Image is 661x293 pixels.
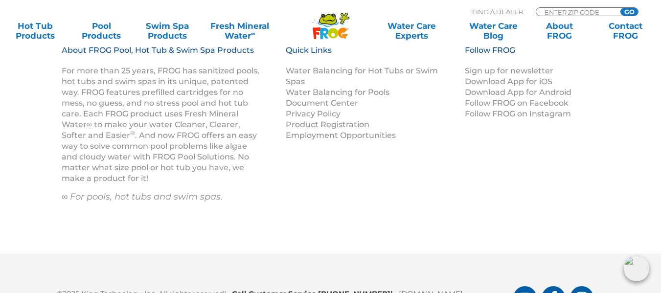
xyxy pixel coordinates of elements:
a: ContactFROG [600,21,651,41]
p: For more than 25 years, FROG has sanitized pools, hot tubs and swim spas in its unique, patented ... [62,66,261,184]
a: Water Balancing for Hot Tubs or Swim Spas [286,66,438,86]
input: GO [620,8,638,16]
a: Privacy Policy [286,109,341,118]
em: ∞ For pools, hot tubs and swim spas. [62,191,223,202]
a: Product Registration [286,120,369,129]
a: AboutFROG [534,21,585,41]
input: Zip Code Form [544,8,610,16]
h3: Quick Links [286,45,453,66]
a: Follow FROG on Facebook [465,98,569,108]
p: Find A Dealer [472,7,523,16]
a: Hot TubProducts [10,21,61,41]
a: PoolProducts [76,21,127,41]
a: Download App for Android [465,88,571,97]
a: Water CareExperts [370,21,453,41]
a: Sign up for newsletter [465,66,553,75]
sup: ® [130,129,135,136]
h3: About FROG Pool, Hot Tub & Swim Spa Products [62,45,261,66]
a: Document Center [286,98,358,108]
sup: ∞ [251,30,255,37]
a: Swim SpaProducts [142,21,193,41]
h3: Follow FROG [465,45,587,66]
img: openIcon [624,256,649,281]
a: Water Balancing for Pools [286,88,389,97]
a: Employment Opportunities [286,131,396,140]
a: Download App for iOS [465,77,552,86]
a: Water CareBlog [468,21,519,41]
a: Follow FROG on Instagram [465,109,571,118]
a: Fresh MineralWater∞ [208,21,272,41]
